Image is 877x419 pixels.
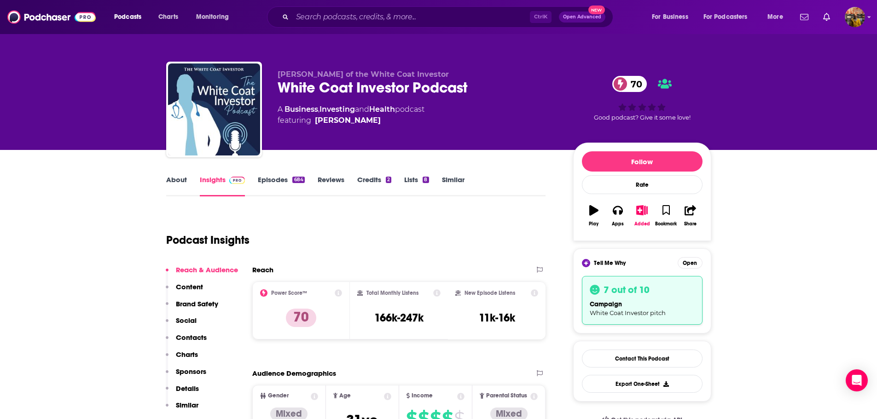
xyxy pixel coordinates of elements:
[652,11,688,23] span: For Business
[590,300,622,308] span: campaign
[684,221,697,227] div: Share
[176,333,207,342] p: Contacts
[176,282,203,291] p: Content
[573,70,711,127] div: 70Good podcast? Give it some love!
[582,199,606,232] button: Play
[582,375,703,393] button: Export One-Sheet
[630,199,654,232] button: Added
[655,221,677,227] div: Bookmark
[166,401,198,418] button: Similar
[278,115,424,126] span: featuring
[604,284,650,296] h3: 7 out of 10
[678,199,702,232] button: Share
[166,333,207,350] button: Contacts
[176,401,198,409] p: Similar
[176,316,197,325] p: Social
[612,76,647,92] a: 70
[845,7,865,27] button: Show profile menu
[357,175,391,196] a: Credits2
[423,177,429,183] div: 8
[152,10,184,24] a: Charts
[767,11,783,23] span: More
[582,350,703,367] a: Contact This Podcast
[292,10,530,24] input: Search podcasts, credits, & more...
[271,290,307,296] h2: Power Score™
[634,221,650,227] div: Added
[645,10,700,24] button: open menu
[621,76,647,92] span: 70
[442,175,465,196] a: Similar
[278,104,424,126] div: A podcast
[196,11,229,23] span: Monitoring
[606,199,630,232] button: Apps
[588,6,605,14] span: New
[583,260,589,266] img: tell me why sparkle
[318,175,344,196] a: Reviews
[654,199,678,232] button: Bookmark
[168,63,260,155] img: White Coat Investor Podcast
[166,233,250,247] h1: Podcast Insights
[176,265,238,274] p: Reach & Audience
[761,10,795,24] button: open menu
[315,115,381,126] a: Dr. James Dahle
[589,221,598,227] div: Play
[292,177,304,183] div: 684
[412,393,433,399] span: Income
[285,105,318,114] a: Business
[355,105,369,114] span: and
[318,105,319,114] span: ,
[114,11,141,23] span: Podcasts
[166,282,203,299] button: Content
[366,290,418,296] h2: Total Monthly Listens
[258,175,304,196] a: Episodes684
[530,11,552,23] span: Ctrl K
[176,350,198,359] p: Charts
[176,299,218,308] p: Brand Safety
[286,309,316,327] p: 70
[229,177,245,184] img: Podchaser Pro
[386,177,391,183] div: 2
[252,265,273,274] h2: Reach
[276,6,622,28] div: Search podcasts, credits, & more...
[339,393,351,399] span: Age
[846,369,868,391] div: Open Intercom Messenger
[703,11,748,23] span: For Podcasters
[582,175,703,194] div: Rate
[176,384,199,393] p: Details
[697,10,761,24] button: open menu
[582,151,703,172] button: Follow
[369,105,395,114] a: Health
[845,7,865,27] img: User Profile
[108,10,153,24] button: open menu
[590,309,666,316] span: White Coat Investor pitch
[166,299,218,316] button: Brand Safety
[166,265,238,282] button: Reach & Audience
[319,105,355,114] a: Investing
[166,367,206,384] button: Sponsors
[563,15,601,19] span: Open Advanced
[404,175,429,196] a: Lists8
[845,7,865,27] span: Logged in as hratnayake
[190,10,241,24] button: open menu
[796,9,812,25] a: Show notifications dropdown
[166,384,199,401] button: Details
[612,221,624,227] div: Apps
[7,8,96,26] img: Podchaser - Follow, Share and Rate Podcasts
[594,114,691,121] span: Good podcast? Give it some love!
[166,350,198,367] button: Charts
[166,316,197,333] button: Social
[594,259,626,267] span: Tell Me Why
[678,257,703,269] button: Open
[374,311,424,325] h3: 166k-247k
[176,367,206,376] p: Sponsors
[278,70,449,79] span: [PERSON_NAME] of the White Coat Investor
[479,311,515,325] h3: 11k-16k
[465,290,515,296] h2: New Episode Listens
[268,393,289,399] span: Gender
[166,175,187,196] a: About
[486,393,527,399] span: Parental Status
[819,9,834,25] a: Show notifications dropdown
[158,11,178,23] span: Charts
